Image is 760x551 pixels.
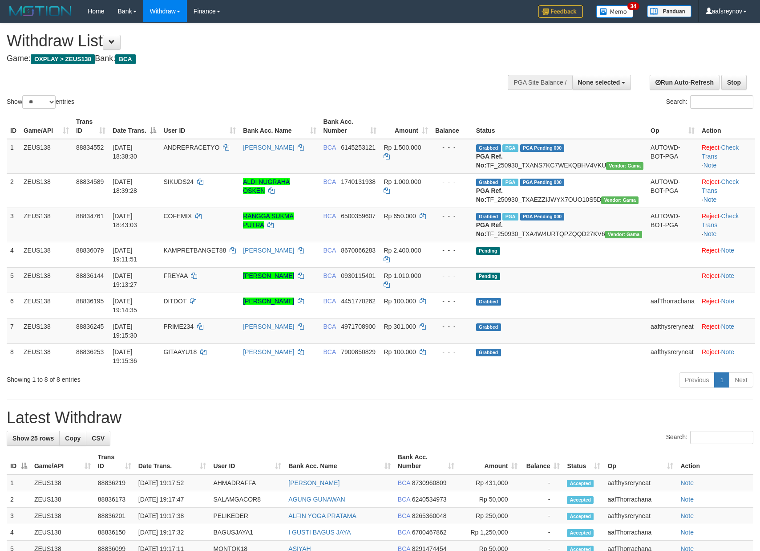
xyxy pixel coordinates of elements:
span: Rp 100.000 [384,298,416,305]
td: ZEUS138 [20,343,73,369]
th: User ID: activate to sort column ascending [210,449,285,474]
span: Marked by aafsolysreylen [502,213,518,220]
span: BCA [398,529,410,536]
a: ALFIN YOGA PRATAMA [288,512,356,519]
span: 88836195 [76,298,104,305]
td: aafThorrachana [647,293,698,318]
td: Rp 250,000 [458,508,521,524]
a: Note [703,162,717,169]
span: ANDREPRACETYO [163,144,219,151]
a: Reject [702,298,720,305]
span: Rp 301.000 [384,323,416,330]
a: [PERSON_NAME] [243,144,294,151]
td: ZEUS138 [20,267,73,293]
div: - - - [435,246,469,255]
td: ZEUS138 [20,208,73,242]
a: [PERSON_NAME] [243,348,294,355]
img: panduan.png [647,5,691,17]
span: Copy 6500359607 to clipboard [341,212,376,220]
span: Rp 1.000.000 [384,178,421,185]
td: · · [698,173,755,208]
th: Bank Acc. Number: activate to sort column ascending [320,114,380,139]
span: Copy [65,435,81,442]
span: Grabbed [476,213,501,220]
span: Copy 7900850829 to clipboard [341,348,376,355]
a: Reject [702,272,720,279]
th: ID [7,114,20,139]
a: Note [721,323,735,330]
th: Status [473,114,647,139]
span: Grabbed [476,323,501,331]
span: BCA [115,54,135,64]
a: Reject [702,323,720,330]
a: Next [729,372,753,388]
td: TF_250930_TXAEZZIJWYX7OUO10S5D [473,173,647,208]
span: BCA [323,212,336,220]
div: - - - [435,143,469,152]
td: TF_250930_TXANS7KC7WEKQBHV4VKU [473,139,647,174]
span: Copy 8265360048 to clipboard [412,512,447,519]
span: BCA [398,479,410,486]
span: DITDOT [163,298,186,305]
th: Bank Acc. Name: activate to sort column ascending [239,114,319,139]
td: 88836201 [94,508,135,524]
td: Rp 431,000 [458,474,521,491]
a: Check Trans [702,144,739,160]
span: OXPLAY > ZEUS138 [31,54,95,64]
span: 88836079 [76,247,104,254]
span: BCA [398,512,410,519]
span: Pending [476,247,500,255]
label: Search: [666,95,753,109]
th: Bank Acc. Name: activate to sort column ascending [285,449,394,474]
th: User ID: activate to sort column ascending [160,114,239,139]
td: 7 [7,318,20,343]
td: - [521,524,563,541]
label: Search: [666,431,753,444]
td: SALAMGACOR8 [210,491,285,508]
th: Bank Acc. Number: activate to sort column ascending [394,449,458,474]
span: [DATE] 19:15:30 [113,323,137,339]
th: Balance [432,114,473,139]
th: Status: activate to sort column ascending [563,449,604,474]
td: AUTOWD-BOT-PGA [647,173,698,208]
a: [PERSON_NAME] [243,247,294,254]
span: BCA [323,144,336,151]
th: Date Trans.: activate to sort column ascending [135,449,210,474]
th: Date Trans.: activate to sort column descending [109,114,160,139]
a: Reject [702,212,720,220]
td: Rp 50,000 [458,491,521,508]
td: 88836173 [94,491,135,508]
td: ZEUS138 [20,173,73,208]
span: BCA [398,496,410,503]
a: AGUNG GUNAWAN [288,496,345,503]
td: 2 [7,491,31,508]
td: · [698,318,755,343]
td: aafthysreryneat [604,508,677,524]
div: - - - [435,212,469,220]
div: - - - [435,271,469,280]
span: BCA [323,247,336,254]
td: ZEUS138 [31,508,94,524]
th: Amount: activate to sort column ascending [380,114,432,139]
label: Show entries [7,95,74,109]
a: Stop [721,75,747,90]
span: Accepted [567,496,594,504]
span: PGA Pending [520,144,565,152]
a: Run Auto-Refresh [650,75,720,90]
h4: Game: Bank: [7,54,498,63]
td: [DATE] 19:17:32 [135,524,210,541]
td: 8 [7,343,20,369]
a: [PERSON_NAME] [243,323,294,330]
span: Copy 6700467862 to clipboard [412,529,447,536]
span: Show 25 rows [12,435,54,442]
span: 88836245 [76,323,104,330]
div: - - - [435,297,469,306]
span: Grabbed [476,298,501,306]
td: aafthysreryneat [604,474,677,491]
span: 34 [627,2,639,10]
a: [PERSON_NAME] [243,298,294,305]
span: [DATE] 19:15:36 [113,348,137,364]
td: · [698,293,755,318]
span: Marked by aafsolysreylen [502,179,518,186]
span: PGA Pending [520,179,565,186]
